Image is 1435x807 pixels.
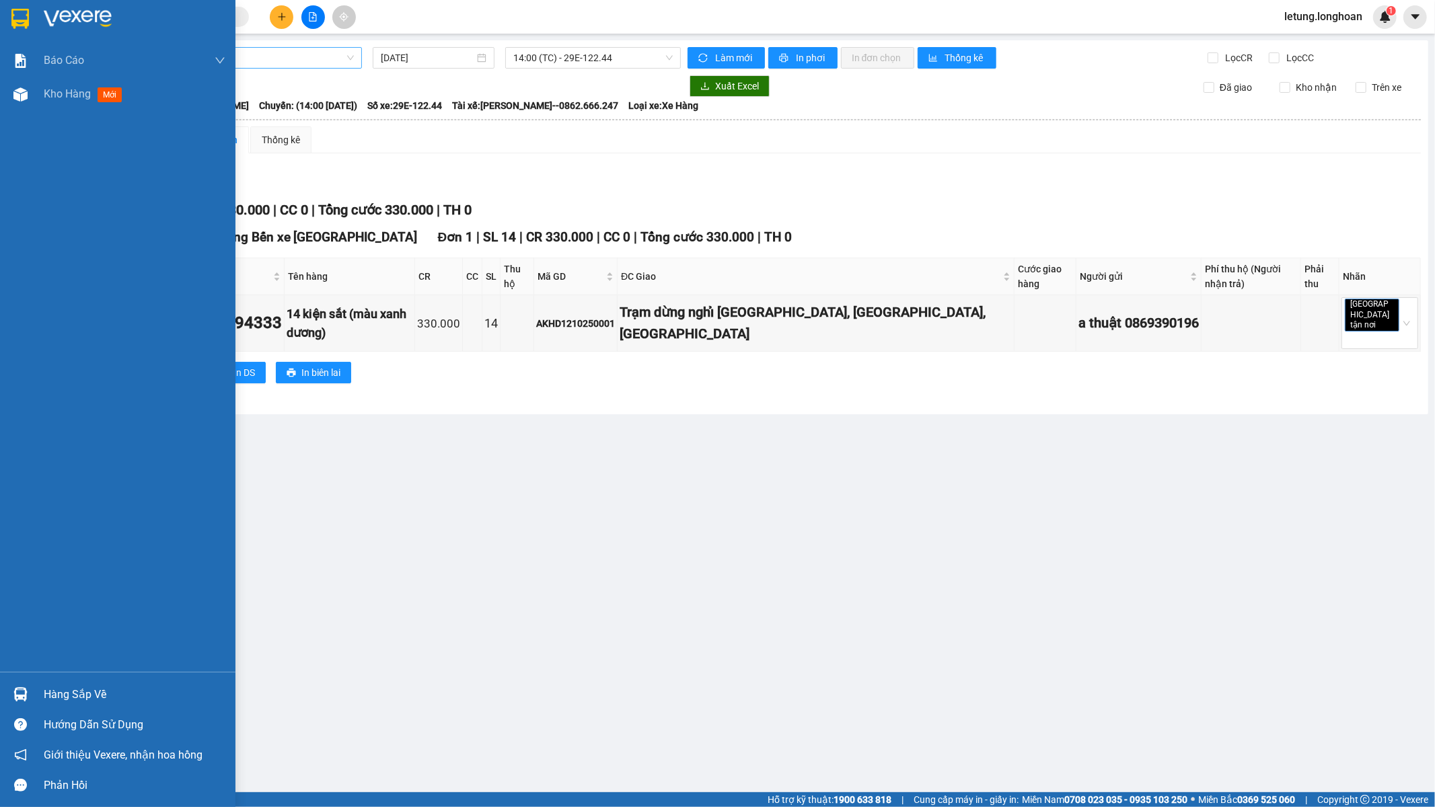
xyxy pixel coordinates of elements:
[44,715,225,735] div: Hướng dẫn sử dụng
[318,202,433,218] span: Tổng cước 330.000
[301,5,325,29] button: file-add
[417,315,460,333] div: 330.000
[1191,797,1195,802] span: ⚪️
[536,316,615,331] div: AKHD1210250001
[215,55,225,66] span: down
[779,53,790,64] span: printer
[620,302,1012,344] div: Trạm dừng nghỉ [GEOGRAPHIC_DATA], [GEOGRAPHIC_DATA], [GEOGRAPHIC_DATA]
[1078,313,1199,334] div: a thuật 0869390196
[1366,80,1407,95] span: Trên xe
[513,48,672,68] span: 14:00 (TC) - 29E-122.44
[1305,792,1307,807] span: |
[13,687,28,701] img: warehouse-icon
[415,258,463,295] th: CR
[1387,6,1396,15] sup: 1
[287,305,412,343] div: 14 kiện sắt (màu xanh dương)
[443,202,472,218] span: TH 0
[640,229,754,245] span: Tổng cước 330.000
[1290,80,1342,95] span: Kho nhận
[280,202,308,218] span: CC 0
[1389,6,1393,15] span: 1
[597,229,600,245] span: |
[262,132,300,147] div: Thống kê
[758,229,761,245] span: |
[276,362,351,383] button: printerIn biên lai
[44,52,84,69] span: Báo cáo
[1214,80,1257,95] span: Đã giao
[715,50,754,65] span: Làm mới
[768,47,838,69] button: printerIn phơi
[914,792,1019,807] span: Cung cấp máy in - giấy in:
[538,269,603,284] span: Mã GD
[54,229,418,245] span: [GEOGRAPHIC_DATA]: Văn phòng Bến xe [GEOGRAPHIC_DATA]
[14,718,27,731] span: question-circle
[287,368,296,379] span: printer
[834,794,891,805] strong: 1900 633 818
[945,50,986,65] span: Thống kê
[1343,269,1417,284] div: Nhãn
[1202,258,1301,295] th: Phí thu hộ (Người nhận trả)
[621,269,1000,284] span: ĐC Giao
[628,98,698,113] span: Loại xe: Xe Hàng
[1022,792,1187,807] span: Miền Nam
[634,229,637,245] span: |
[476,229,480,245] span: |
[14,779,27,792] span: message
[367,98,442,113] span: Số xe: 29E-122.44
[44,746,203,763] span: Giới thiệu Vexere, nhận hoa hồng
[603,229,630,245] span: CC 0
[311,202,315,218] span: |
[301,365,340,380] span: In biên lai
[13,54,28,68] img: solution-icon
[918,47,996,69] button: bar-chartThống kê
[688,47,765,69] button: syncLàm mới
[437,202,440,218] span: |
[928,53,940,64] span: bar-chart
[1379,11,1391,23] img: icon-new-feature
[1403,5,1427,29] button: caret-down
[270,5,293,29] button: plus
[700,81,710,92] span: download
[13,87,28,102] img: warehouse-icon
[332,5,356,29] button: aim
[501,258,534,295] th: Thu hộ
[902,792,904,807] span: |
[259,98,357,113] span: Chuyến: (14:00 [DATE])
[381,50,474,65] input: 12/10/2025
[1237,794,1295,805] strong: 0369 525 060
[463,258,482,295] th: CC
[339,12,348,22] span: aim
[698,53,710,64] span: sync
[526,229,593,245] span: CR 330.000
[44,87,91,100] span: Kho hàng
[1282,50,1317,65] span: Lọc CC
[1360,795,1370,804] span: copyright
[690,75,770,97] button: downloadXuất Excel
[14,748,27,761] span: notification
[308,12,318,22] span: file-add
[483,229,516,245] span: SL 14
[273,202,277,218] span: |
[1198,792,1295,807] span: Miền Bắc
[233,365,255,380] span: In DS
[208,362,266,383] button: printerIn DS
[534,295,618,352] td: AKHD1210250001
[1345,299,1399,332] span: [GEOGRAPHIC_DATA] tận nơi
[1409,11,1422,23] span: caret-down
[796,50,827,65] span: In phơi
[841,47,914,69] button: In đơn chọn
[1301,258,1339,295] th: Phải thu
[1220,50,1255,65] span: Lọc CR
[98,87,122,102] span: mới
[1064,794,1187,805] strong: 0708 023 035 - 0935 103 250
[1274,8,1373,25] span: letung.longhoan
[764,229,792,245] span: TH 0
[519,229,523,245] span: |
[1080,269,1187,284] span: Người gửi
[438,229,474,245] span: Đơn 1
[285,258,415,295] th: Tên hàng
[452,98,618,113] span: Tài xế: [PERSON_NAME]--0862.666.247
[1015,258,1076,295] th: Cước giao hàng
[1378,322,1385,329] span: close
[768,792,891,807] span: Hỗ trợ kỹ thuật:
